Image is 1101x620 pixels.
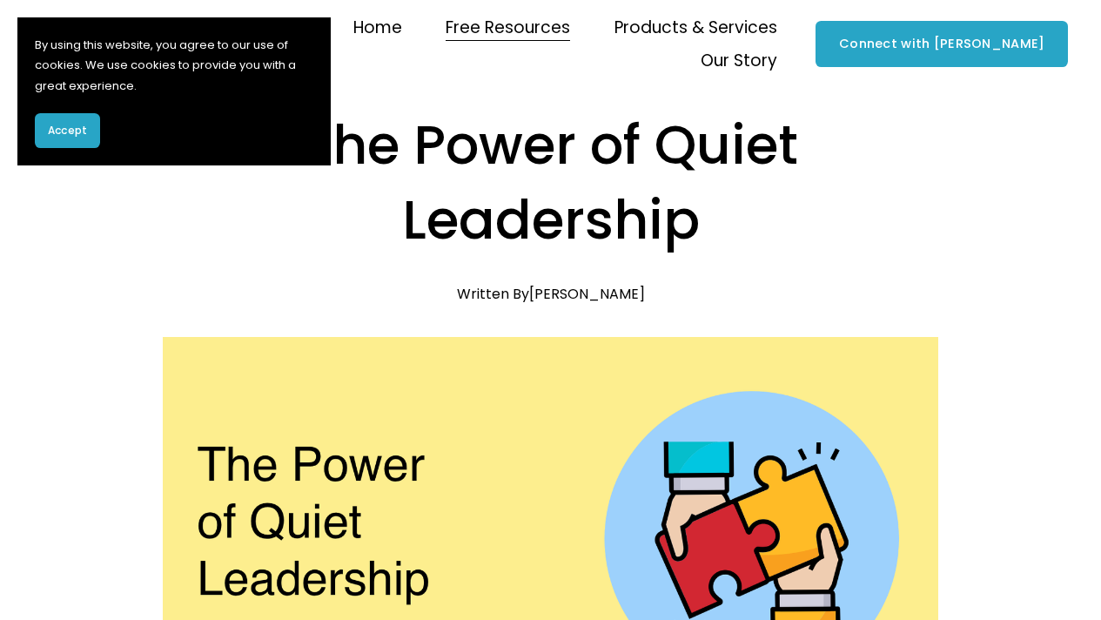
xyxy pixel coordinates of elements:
[614,13,777,43] span: Products & Services
[446,13,570,43] span: Free Resources
[529,284,645,304] a: [PERSON_NAME]
[614,11,777,44] a: folder dropdown
[35,35,313,96] p: By using this website, you agree to our use of cookies. We use cookies to provide you with a grea...
[48,123,87,138] span: Accept
[816,21,1068,67] a: Connect with [PERSON_NAME]
[701,44,777,77] a: folder dropdown
[353,11,402,44] a: Home
[457,286,645,302] div: Written By
[446,11,570,44] a: folder dropdown
[35,113,100,148] button: Accept
[701,46,777,76] span: Our Story
[163,108,939,258] h1: The Power of Quiet Leadership
[17,17,331,165] section: Cookie banner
